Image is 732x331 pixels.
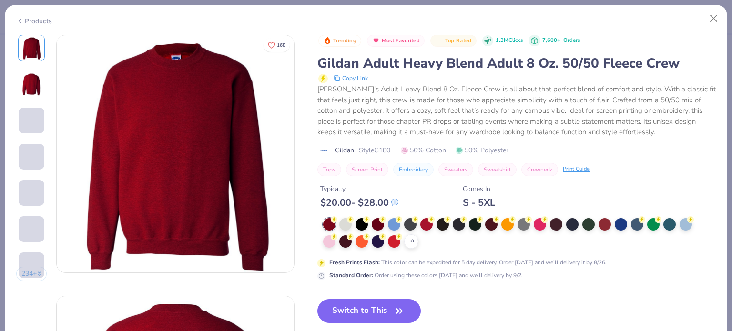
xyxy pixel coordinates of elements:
[329,271,523,280] div: Order using these colors [DATE] and we’ll delivery by 9/2.
[705,10,723,28] button: Close
[57,35,294,272] img: Front
[359,145,390,155] span: Style G180
[264,38,290,52] button: Like
[19,206,20,231] img: User generated content
[318,35,361,47] button: Badge Button
[382,38,420,43] span: Most Favorited
[16,16,52,26] div: Products
[320,197,398,209] div: $ 20.00 - $ 28.00
[331,72,371,84] button: copy to clipboard
[463,184,495,194] div: Comes In
[317,54,716,72] div: Gildan Adult Heavy Blend Adult 8 Oz. 50/50 Fleece Crew
[324,37,331,44] img: Trending sort
[333,38,356,43] span: Trending
[317,299,421,323] button: Switch to This
[521,163,558,176] button: Crewneck
[401,145,446,155] span: 50% Cotton
[463,197,495,209] div: S - 5XL
[335,145,354,155] span: Gildan
[430,35,476,47] button: Badge Button
[20,37,43,60] img: Front
[456,145,508,155] span: 50% Polyester
[329,271,373,279] strong: Standard Order :
[438,163,473,176] button: Sweaters
[346,163,388,176] button: Screen Print
[393,163,434,176] button: Embroidery
[478,163,517,176] button: Sweatshirt
[19,133,20,159] img: User generated content
[277,43,285,48] span: 168
[20,73,43,96] img: Back
[320,184,398,194] div: Typically
[329,259,380,266] strong: Fresh Prints Flash :
[367,35,425,47] button: Badge Button
[19,278,20,304] img: User generated content
[19,170,20,195] img: User generated content
[563,165,590,173] div: Print Guide
[317,147,330,154] img: brand logo
[445,38,472,43] span: Top Rated
[563,37,580,44] span: Orders
[496,37,523,45] span: 1.3M Clicks
[436,37,443,44] img: Top Rated sort
[542,37,580,45] div: 7,600+
[16,267,47,281] button: 234+
[372,37,380,44] img: Most Favorited sort
[409,238,414,245] span: + 8
[19,242,20,268] img: User generated content
[317,163,341,176] button: Tops
[317,84,716,138] div: [PERSON_NAME]'s Adult Heavy Blend 8 Oz. Fleece Crew is all about that perfect blend of comfort an...
[329,258,607,267] div: This color can be expedited for 5 day delivery. Order [DATE] and we’ll delivery it by 8/26.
